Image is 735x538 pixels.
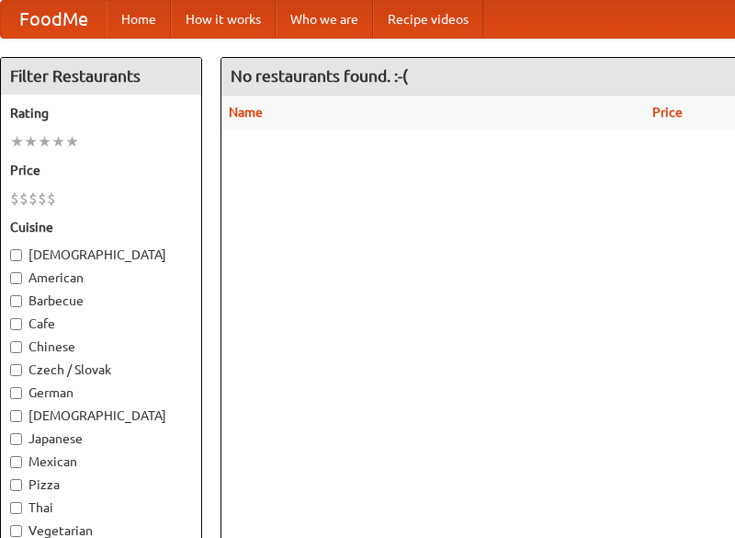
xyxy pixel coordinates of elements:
li: ★ [10,132,24,152]
label: Thai [10,498,192,517]
a: Home [107,1,171,38]
a: Who we are [276,1,373,38]
label: German [10,383,192,402]
label: Chinese [10,338,192,356]
li: $ [47,189,56,209]
input: [DEMOGRAPHIC_DATA] [10,249,22,261]
input: German [10,387,22,399]
input: [DEMOGRAPHIC_DATA] [10,410,22,422]
a: Name [229,105,263,120]
label: [DEMOGRAPHIC_DATA] [10,246,192,264]
h5: Price [10,161,192,179]
label: Barbecue [10,292,192,310]
li: ★ [38,132,51,152]
li: $ [19,189,28,209]
label: Czech / Slovak [10,361,192,379]
label: Mexican [10,452,192,471]
input: Vegetarian [10,525,22,537]
li: ★ [65,132,79,152]
h5: Cuisine [10,218,192,236]
a: FoodMe [1,1,107,38]
input: Barbecue [10,295,22,307]
input: American [10,272,22,284]
h5: Rating [10,104,192,122]
a: Price [652,105,683,120]
input: Thai [10,502,22,514]
label: American [10,269,192,287]
input: Mexican [10,456,22,468]
h4: Filter Restaurants [1,58,201,95]
li: $ [28,189,38,209]
input: Cafe [10,318,22,330]
input: Czech / Slovak [10,364,22,376]
input: Chinese [10,341,22,353]
li: ★ [24,132,38,152]
ng-pluralize: No restaurants found. :-( [231,67,408,85]
input: Japanese [10,433,22,445]
label: [DEMOGRAPHIC_DATA] [10,406,192,425]
li: $ [38,189,47,209]
li: ★ [51,132,65,152]
label: Pizza [10,475,192,494]
label: Cafe [10,315,192,333]
a: Recipe videos [373,1,483,38]
label: Japanese [10,429,192,448]
input: Pizza [10,479,22,491]
li: $ [10,189,19,209]
a: How it works [171,1,276,38]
